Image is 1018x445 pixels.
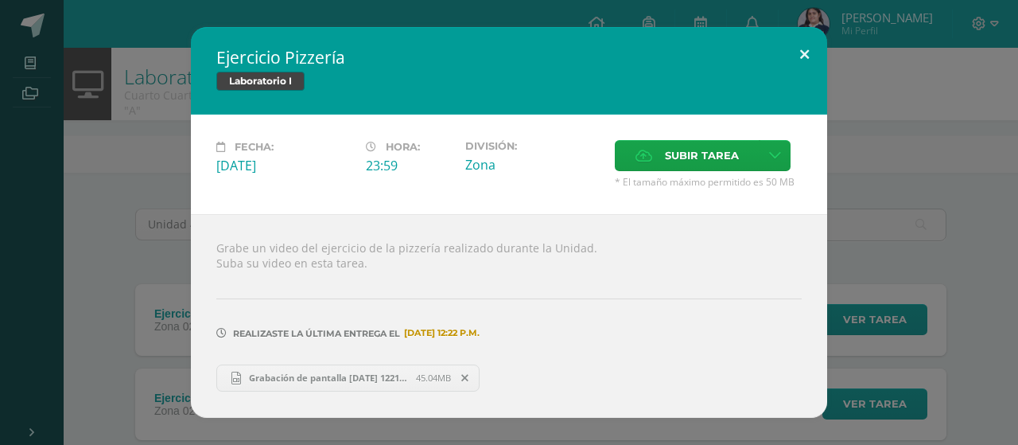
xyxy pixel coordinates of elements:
[235,141,274,153] span: Fecha:
[191,214,827,417] div: Grabe un video del ejercicio de la pizzería realizado durante la Unidad. Suba su video en esta ta...
[233,328,400,339] span: Realizaste la última entrega el
[416,372,451,384] span: 45.04MB
[241,372,416,384] span: Grabación de pantalla [DATE] 122110.mp4
[465,156,602,174] div: Zona
[386,141,420,153] span: Hora:
[452,369,479,387] span: Remover entrega
[216,46,802,68] h2: Ejercicio Pizzería
[216,365,480,392] a: Grabación de pantalla [DATE] 122110.mp4 45.04MB
[366,157,453,174] div: 23:59
[615,175,802,189] span: * El tamaño máximo permitido es 50 MB
[216,157,353,174] div: [DATE]
[465,140,602,152] label: División:
[216,72,305,91] span: Laboratorio I
[782,27,827,81] button: Close (Esc)
[665,141,739,170] span: Subir tarea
